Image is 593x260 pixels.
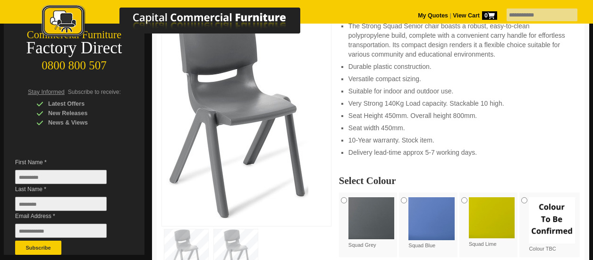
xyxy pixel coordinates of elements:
li: Very Strong 140Kg Load capacity. Stackable 10 high. [348,99,570,108]
img: Squad Blue [408,197,455,240]
li: Seat width 450mm. [348,123,570,133]
label: Squad Lime [469,197,515,248]
span: Stay Informed [28,89,65,95]
span: First Name * [15,158,121,167]
div: Factory Direct [4,42,144,55]
img: Capital Commercial Furniture Logo [16,5,346,39]
a: My Quotes [418,12,448,19]
img: Squad Lime [469,197,515,238]
li: 10-Year warranty. Stock item. [348,135,570,145]
span: Subscribe to receive: [68,89,121,95]
strong: View Cart [453,12,497,19]
li: Delivery lead-time approx 5-7 working days. [348,148,570,157]
span: Email Address * [15,211,121,221]
button: Subscribe [15,241,61,255]
li: Versatile compact sizing. [348,74,570,84]
span: Last Name * [15,185,121,194]
div: New Releases [36,109,126,118]
img: Squad Senior Chair, grey plastic, stackable, 120kg capacity, for events, schools. [167,17,308,218]
div: News & Views [36,118,126,127]
label: Squad Grey [348,197,395,249]
div: 0800 800 507 [4,54,144,72]
input: Last Name * [15,197,107,211]
img: Colour TBC [529,197,575,243]
h2: Select Colour [339,176,580,185]
label: Squad Blue [408,197,455,250]
input: Email Address * [15,224,107,238]
div: Commercial Furniture [4,28,144,42]
li: Durable plastic construction. [348,62,570,71]
img: Squad Grey [348,197,395,239]
a: View Cart0 [451,12,497,19]
input: First Name * [15,170,107,184]
li: The Strong Squad Senior chair boasts a robust, easy-to-clean polypropylene build, complete with a... [348,21,570,59]
div: Latest Offers [36,99,126,109]
a: Capital Commercial Furniture Logo [16,5,346,42]
li: Seat Height 450mm. Overall height 800mm. [348,111,570,120]
label: Colour TBC [529,197,575,252]
span: 0 [482,11,497,20]
li: Suitable for indoor and outdoor use. [348,86,570,96]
